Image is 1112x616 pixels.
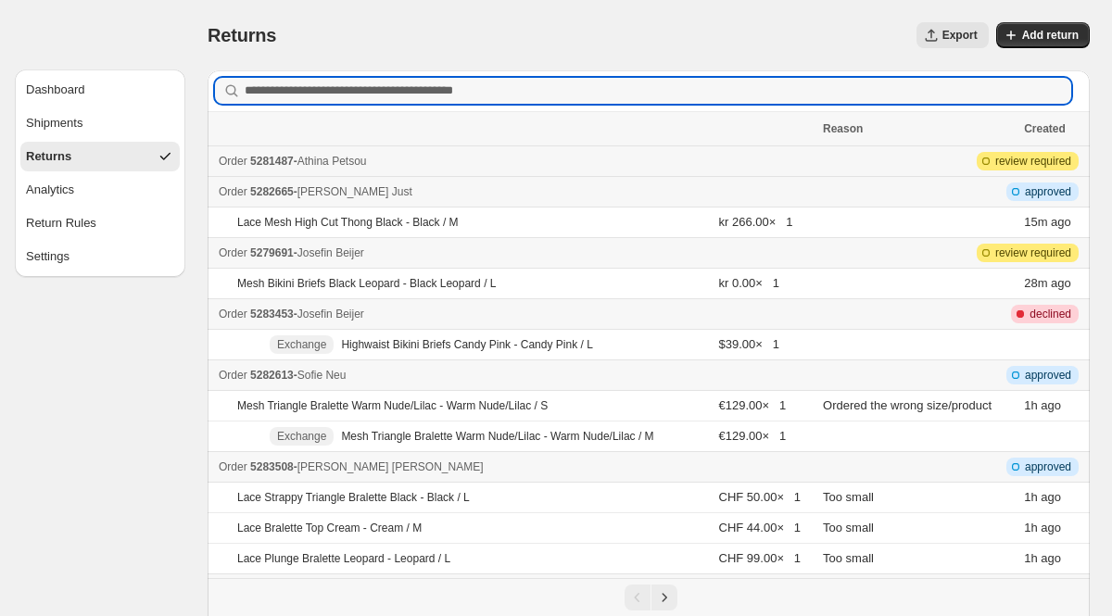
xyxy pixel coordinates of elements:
span: Athina Petsou [297,155,367,168]
span: kr 0.00 × 1 [719,276,779,290]
button: Analytics [20,175,180,205]
time: Friday, September 5, 2025 at 11:24:17 AM [1024,215,1047,229]
button: Dashboard [20,75,180,105]
div: Settings [26,247,69,266]
span: 5283508 [250,460,294,473]
button: Add return [996,22,1090,48]
span: Order [219,460,247,473]
span: Returns [208,25,276,45]
time: Friday, September 5, 2025 at 10:20:27 AM [1024,551,1037,565]
span: CHF 44.00 × 1 [719,521,802,534]
p: Mesh Bikini Briefs Black Leopard - Black Leopard / L [237,276,496,291]
div: Dashboard [26,81,85,99]
span: Order [219,308,247,321]
p: Lace Mesh High Cut Thong Black - Black / M [237,215,459,230]
time: Friday, September 5, 2025 at 10:20:27 AM [1024,521,1037,534]
p: Lace Strappy Triangle Bralette Black - Black / L [237,490,470,505]
p: Lace Plunge Bralette Leopard - Leopard / L [237,551,450,566]
div: Return Rules [26,214,96,233]
span: 5279691 [250,246,294,259]
button: Export [916,22,989,48]
span: [PERSON_NAME] Just [297,185,412,198]
span: Order [219,246,247,259]
span: Order [219,185,247,198]
span: Exchange [277,337,326,352]
span: CHF 50.00 × 1 [719,490,802,504]
span: Add return [1022,28,1079,43]
p: Mesh Triangle Bralette Warm Nude/Lilac - Warm Nude/Lilac / M [341,429,653,444]
span: Josefin Beijer [297,246,364,259]
span: $39.00 × 1 [719,337,779,351]
div: Returns [26,147,71,166]
button: Returns [20,142,180,171]
td: ago [1018,207,1090,238]
button: Return Rules [20,208,180,238]
span: Exchange [277,429,326,444]
span: Order [219,155,247,168]
p: Mesh Triangle Bralette Warm Nude/Lilac - Warm Nude/Lilac / S [237,398,548,413]
span: review required [995,245,1071,260]
div: - [219,305,812,323]
div: - [219,458,812,476]
span: Created [1024,122,1066,135]
td: Too small [817,513,1018,544]
span: 5283453 [250,308,294,321]
nav: Pagination [208,578,1090,616]
td: ago [1018,544,1090,574]
div: Shipments [26,114,82,132]
span: kr 266.00 × 1 [719,215,793,229]
button: Next [651,585,677,610]
span: approved [1025,368,1071,383]
button: Settings [20,242,180,271]
span: 5282613 [250,369,294,382]
td: Too small [817,544,1018,574]
time: Friday, September 5, 2025 at 11:11:10 AM [1024,276,1047,290]
span: €129.00 × 1 [719,429,787,443]
span: 5282665 [250,185,294,198]
span: Reason [823,122,863,135]
div: - [219,366,812,384]
div: - [219,182,812,201]
div: - [219,152,812,170]
td: ago [1018,513,1090,544]
span: approved [1025,459,1071,474]
span: Sofie Neu [297,369,347,382]
span: €129.00 × 1 [719,398,787,412]
td: ago [1018,483,1090,513]
span: declined [1030,307,1071,321]
td: Ordered the wrong size/product [817,391,1018,421]
div: Analytics [26,181,74,199]
time: Friday, September 5, 2025 at 10:20:27 AM [1024,490,1037,504]
p: Lace Bralette Top Cream - Cream / M [237,521,422,535]
span: [PERSON_NAME] [PERSON_NAME] [297,460,484,473]
td: Too small [817,483,1018,513]
span: Export [942,28,978,43]
span: Order [219,369,247,382]
span: Josefin Beijer [297,308,364,321]
td: ago [1018,391,1090,421]
span: 5281487 [250,155,294,168]
button: Shipments [20,108,180,138]
span: CHF 99.00 × 1 [719,551,802,565]
span: approved [1025,184,1071,199]
div: - [219,244,812,262]
p: Highwaist Bikini Briefs Candy Pink - Candy Pink / L [341,337,592,352]
time: Friday, September 5, 2025 at 10:16:50 AM [1024,398,1037,412]
span: review required [995,154,1071,169]
td: ago [1018,269,1090,299]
